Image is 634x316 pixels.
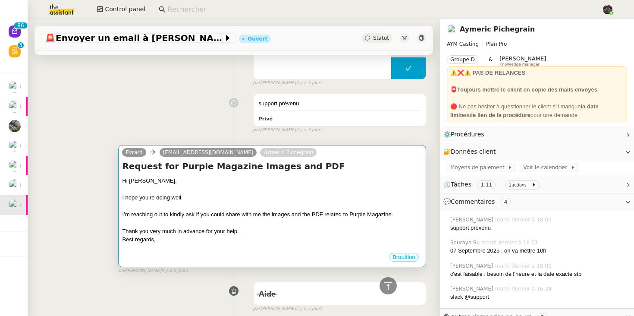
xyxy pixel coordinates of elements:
[45,33,56,43] span: 🚨
[17,22,21,30] p: 8
[9,101,21,113] img: users%2FAXgjBsdPtrYuxuZvIJjRexEdqnq2%2Favatar%2F1599931753966.jpeg
[450,246,627,255] div: 07 Septembre 2025 , on va mettre 10h
[373,35,389,41] span: Statut
[495,262,553,270] span: mardi dernier à 18:00
[450,285,495,293] span: [PERSON_NAME]
[167,4,593,16] input: Rechercher
[440,176,634,193] div: ⏲️Tâches 1:11 1actions
[296,305,322,313] span: il y a 5 jours
[440,126,634,143] div: ⚙️Procédures
[450,224,627,232] div: support prévenu
[122,210,422,219] div: I’m reaching out to kindly ask if you could share with me the images and the PDF related to Purpl...
[122,177,422,185] div: Hi [PERSON_NAME],
[92,3,151,16] button: Control panel
[443,130,488,139] span: ⚙️
[18,42,24,48] nz-badge-sup: 3
[447,41,479,47] span: AYM Casting
[603,5,612,14] img: 2af2e8ed-4e7a-4339-b054-92d163d57814
[9,199,21,211] img: users%2F1PNv5soDtMeKgnH5onPMHqwjzQn1%2Favatar%2Fd0f44614-3c2d-49b8-95e9-0356969fcfd1
[495,285,553,293] span: mardi dernier à 16:34
[460,25,535,33] a: Aymeric Pichegrain
[440,193,634,210] div: 💬Commentaires 4
[9,81,21,93] img: users%2FAXgjBsdPtrYuxuZvIJjRexEdqnq2%2Favatar%2F1599931753966.jpeg
[296,79,322,87] span: il y a 5 jours
[45,34,223,42] span: Envoyer un email à [PERSON_NAME]
[248,36,267,41] div: Ouvert
[481,239,540,246] span: mardi dernier à 18:01
[163,149,254,155] span: [EMAIL_ADDRESS][DOMAIN_NAME]
[440,143,634,160] div: 🔐Données client
[253,79,323,87] small: [PERSON_NAME]
[443,147,499,157] span: 🔐
[451,198,495,205] span: Commentaires
[512,183,527,187] small: actions
[253,126,261,134] span: par
[523,163,570,172] span: Voir le calendrier
[457,86,597,93] strong: Toujours mettre le client en copie des mails envoyés
[9,140,21,152] img: users%2Fjeuj7FhI7bYLyCU6UIN9LElSS4x1%2Favatar%2F1678820456145.jpeg
[259,291,276,298] span: Aide
[450,102,624,119] div: 🔴 Ne pas hésiter à questionner le client s'il manque ou pour une demande
[471,112,530,118] strong: le lien de la procédure
[499,62,540,67] span: Knowledge manager
[451,131,484,138] span: Procédures
[450,293,627,301] div: slack @support
[486,41,507,47] span: Plan Pro
[450,163,508,172] span: Moyens de paiement
[9,160,21,172] img: users%2FrLg9kJpOivdSURM9kMyTNR7xGo72%2Favatar%2Fb3a3d448-9218-437f-a4e5-c617cb932dda
[253,79,261,87] span: par
[118,267,126,275] span: par
[450,70,525,76] strong: ⚠️❌⚠️ PAS DE RELANCES
[450,262,495,270] span: [PERSON_NAME]
[495,216,553,224] span: mardi dernier à 18:03
[477,180,496,189] nz-tag: 1:11
[499,55,546,62] span: [PERSON_NAME]
[508,182,512,188] span: 1
[122,227,422,236] div: Thank you very much in advance for your help.
[118,267,188,275] small: [PERSON_NAME]
[392,254,415,260] span: Brouillon
[447,55,478,64] nz-tag: Groupe D
[443,198,514,205] span: 💬
[447,25,456,34] img: users%2F1PNv5soDtMeKgnH5onPMHqwjzQn1%2Favatar%2Fd0f44614-3c2d-49b8-95e9-0356969fcfd1
[253,305,261,313] span: par
[450,239,481,246] span: Souraya Su
[499,55,546,66] app-user-label: Knowledge manager
[450,85,624,94] div: 📮
[443,181,543,188] span: ⏲️
[14,22,27,28] nz-badge-sup: 86
[450,270,627,278] div: c'est faisable : besoin de l'heure et la date exacte stp
[122,235,422,244] div: Best regards,
[260,149,317,156] a: Aymeric Pichegrain
[501,198,511,206] nz-tag: 4
[489,55,493,66] span: &
[450,103,599,118] strong: la date limite
[105,4,145,14] span: Control panel
[9,179,21,191] img: users%2FdHO1iM5N2ObAeWsI96eSgBoqS9g1%2Favatar%2Fdownload.png
[259,116,273,122] b: Privé
[122,160,422,172] h4: Request for Purple Magazine Images and PDF
[451,181,471,188] span: Tâches
[451,148,496,155] span: Données client
[253,305,323,313] small: [PERSON_NAME]
[19,42,22,50] p: 3
[253,126,323,134] small: [PERSON_NAME]
[259,99,421,108] div: support prévenu
[21,22,24,30] p: 6
[391,48,426,55] span: min
[450,216,495,224] span: [PERSON_NAME]
[161,267,188,275] span: il y a 5 jours
[122,149,146,156] a: Evrard
[9,120,21,132] img: 390d5429-d57e-4c9b-b625-ae6f09e29702
[122,193,422,202] div: I hope you’re doing well.
[296,126,322,134] span: il y a 5 jours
